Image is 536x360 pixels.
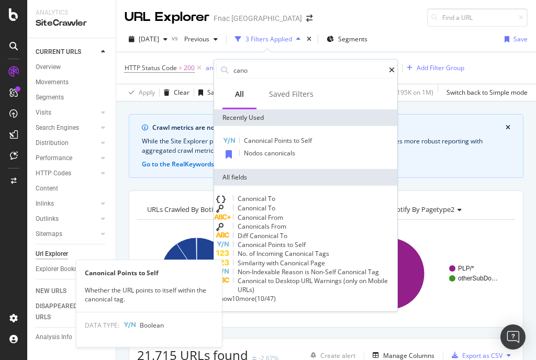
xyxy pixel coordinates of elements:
[250,231,280,240] span: Canonical
[305,267,311,276] span: is
[314,276,343,285] span: Warnings
[315,249,329,258] span: Tags
[36,332,108,343] a: Analysis Info
[206,63,217,73] button: and
[194,84,221,101] button: Save
[174,88,189,97] div: Clear
[275,276,301,285] span: Desktop
[125,8,209,26] div: URL Explorer
[280,231,287,240] span: To
[442,84,528,101] button: Switch back to Simple mode
[36,213,59,224] div: Outlinks
[238,267,282,276] span: Non-Indexable
[403,62,464,74] button: Add Filter Group
[214,13,302,24] div: Fnac [GEOGRAPHIC_DATA]
[36,168,71,179] div: HTTP Codes
[343,276,359,285] span: (only
[36,198,54,209] div: Inlinks
[462,351,502,360] div: Export as CSV
[268,276,275,285] span: to
[427,8,528,27] input: Find a URL
[36,77,108,88] a: Movements
[36,62,61,73] div: Overview
[285,249,315,258] span: Canonical
[271,222,286,231] span: From
[36,153,72,164] div: Performance
[125,31,172,48] button: [DATE]
[36,229,62,240] div: Sitemaps
[301,136,312,145] span: Self
[178,63,182,72] span: =
[140,321,164,330] span: Boolean
[268,240,287,249] span: Points
[172,33,180,42] span: vs
[214,169,397,186] div: All fields
[294,136,301,145] span: to
[513,35,528,43] div: Save
[256,249,285,258] span: Incoming
[36,332,72,343] div: Analysis Info
[310,258,325,267] span: Page
[36,198,98,209] a: Inlinks
[268,204,275,212] span: To
[137,228,320,319] svg: A chart.
[36,122,79,133] div: Search Engines
[383,351,434,360] div: Manage Columns
[238,258,266,267] span: Similarity
[368,276,388,285] span: Mobile
[142,160,241,169] button: Go to the RealKeywords Explorer
[36,17,107,29] div: SiteCrawler
[287,240,295,249] span: to
[269,89,314,99] div: Saved Filters
[231,31,305,48] button: 3 Filters Applied
[142,137,510,155] div: While the Site Explorer provides crawl metrics by URL, the RealKeywords Explorer enables more rob...
[238,231,250,240] span: Diff
[36,47,81,58] div: CURRENT URLS
[36,62,108,73] a: Overview
[36,264,108,275] a: Explorer Bookmarks
[36,77,69,88] div: Movements
[249,249,256,258] span: of
[36,286,66,297] div: NEW URLS
[36,168,98,179] a: HTTP Codes
[503,121,513,134] button: close banner
[36,301,88,323] div: DISAPPEARED URLS
[458,265,474,272] text: PLP/*
[36,107,98,118] a: Visits
[301,276,314,285] span: URL
[36,229,98,240] a: Sitemaps
[238,240,268,249] span: Canonical
[145,201,314,218] h4: URLs Crawled By Botify By analytic
[245,35,292,43] div: 3 Filters Applied
[264,149,295,157] span: canonicals
[216,294,255,303] span: Show 10 more
[76,268,222,277] div: Canonical Points to Self
[76,286,222,303] div: Whether the URL points to itself within the canonical tag.
[36,183,108,194] a: Content
[139,35,159,43] span: 2025 Sep. 30th
[125,63,177,72] span: HTTP Status Code
[295,240,306,249] span: Self
[359,276,368,285] span: on
[280,258,310,267] span: Canonical
[36,122,98,133] a: Search Engines
[160,84,189,101] button: Clear
[417,63,464,72] div: Add Filter Group
[232,62,389,78] input: Search by field name
[268,213,283,222] span: From
[36,138,69,149] div: Distribution
[338,267,368,276] span: Canonical
[238,213,268,222] span: Canonical
[36,286,98,297] a: NEW URLS
[244,149,264,157] span: Nodos
[180,35,209,43] span: Previous
[235,89,244,99] div: All
[36,107,51,118] div: Visits
[152,123,506,132] div: Crawl metrics are now in the RealKeywords Explorer
[244,136,274,145] span: Canonical
[252,357,256,360] img: Equal
[320,351,355,360] div: Create alert
[282,267,305,276] span: Reason
[180,31,222,48] button: Previous
[85,321,119,330] span: DATA TYPE:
